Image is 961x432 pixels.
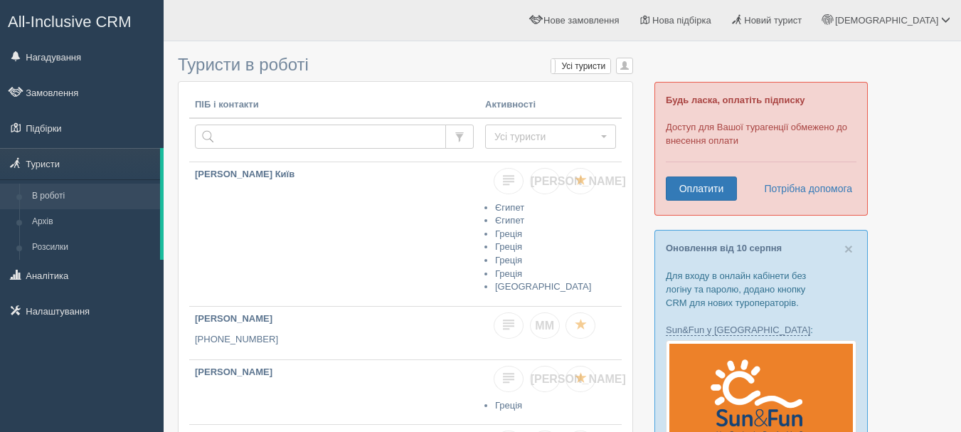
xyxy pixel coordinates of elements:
span: ММ [535,320,554,332]
p: : [666,323,856,337]
th: Активності [479,93,622,118]
input: Пошук за ПІБ, паспортом або контактами [195,125,446,149]
span: All-Inclusive CRM [8,13,132,31]
span: [PERSON_NAME] [531,373,626,385]
a: ММ [530,312,560,339]
span: Нова підбірка [652,15,711,26]
span: Туристи в роботі [178,55,309,74]
a: [PERSON_NAME] [530,168,560,194]
button: Усі туристи [485,125,616,149]
span: [PERSON_NAME] [531,175,626,187]
a: Греція [495,400,522,411]
a: Греція [495,255,522,265]
a: [PERSON_NAME] [530,366,560,392]
p: Для входу в онлайн кабінети без логіну та паролю, додано кнопку CRM для нових туроператорів. [666,269,856,310]
a: Єгипет [495,215,524,226]
a: Єгипет [495,202,524,213]
span: [DEMOGRAPHIC_DATA] [835,15,938,26]
b: [PERSON_NAME] [195,313,272,324]
a: Греція [495,268,522,279]
span: × [844,241,853,257]
a: В роботі [26,184,160,209]
p: [PHONE_NUMBER] [195,333,474,347]
span: Нове замовлення [543,15,619,26]
span: Новий турист [744,15,802,26]
a: [PERSON_NAME] [PHONE_NUMBER] [189,307,479,359]
a: [PERSON_NAME] [189,360,479,424]
b: [PERSON_NAME] [195,367,272,377]
label: Усі туристи [551,59,610,73]
span: Усі туристи [494,130,598,144]
b: Будь ласка, оплатіть підписку [666,95,805,105]
a: Архів [26,209,160,235]
div: Доступ для Вашої турагенції обмежено до внесення оплати [654,82,868,216]
a: [PERSON_NAME] Київ [189,162,479,306]
b: [PERSON_NAME] Київ [195,169,294,179]
a: Оновлення від 10 серпня [666,243,782,253]
th: ПІБ і контакти [189,93,479,118]
a: All-Inclusive CRM [1,1,163,40]
a: Sun&Fun у [GEOGRAPHIC_DATA] [666,325,810,336]
a: Розсилки [26,235,160,260]
a: Греція [495,241,522,252]
a: Потрібна допомога [755,177,853,201]
a: Греція [495,228,522,239]
a: [GEOGRAPHIC_DATA] [495,281,591,292]
a: Оплатити [666,177,737,201]
button: Close [844,241,853,256]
